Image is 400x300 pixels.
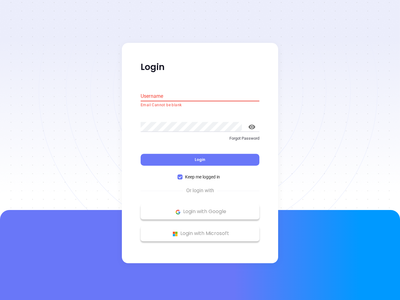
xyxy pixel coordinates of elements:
button: Microsoft Logo Login with Microsoft [141,226,259,242]
span: Login [195,157,205,162]
img: Google Logo [174,208,182,216]
p: Forgot Password [141,135,259,142]
button: Google Logo Login with Google [141,204,259,220]
p: Email Cannot be blank [141,102,259,108]
a: Forgot Password [141,135,259,147]
img: Microsoft Logo [171,230,179,238]
span: Keep me logged in [182,174,222,181]
p: Login [141,62,259,73]
span: Or login with [183,187,217,195]
p: Login with Google [144,207,256,217]
button: toggle password visibility [244,119,259,134]
p: Login with Microsoft [144,229,256,238]
button: Login [141,154,259,166]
